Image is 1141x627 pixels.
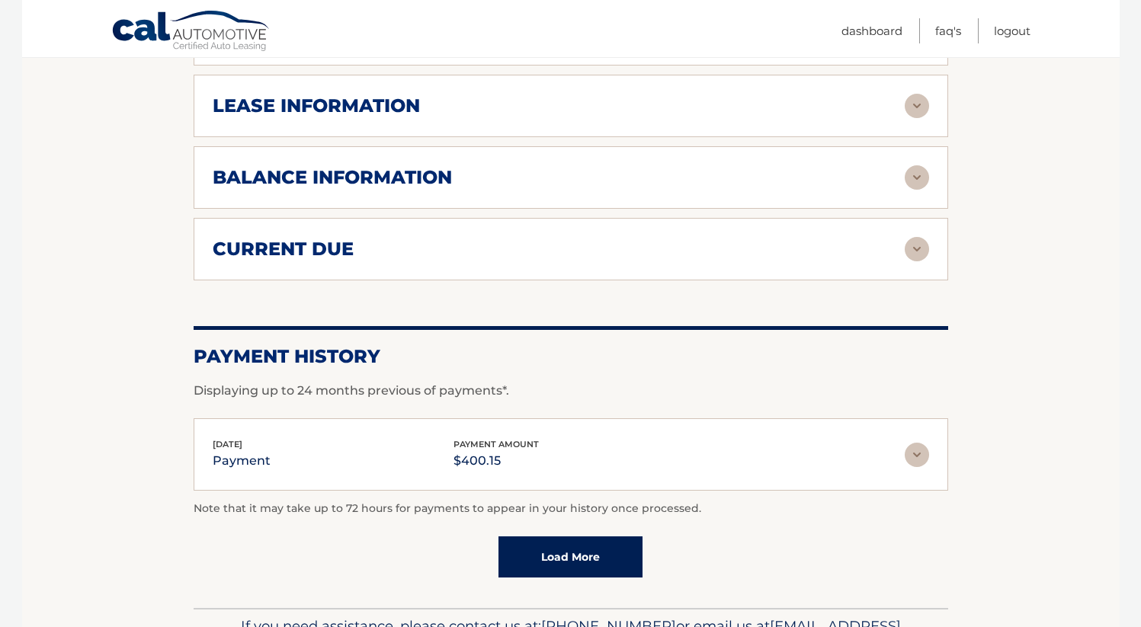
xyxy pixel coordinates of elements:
img: accordion-rest.svg [905,443,929,467]
a: Dashboard [841,18,902,43]
a: Load More [498,536,643,577]
p: Note that it may take up to 72 hours for payments to appear in your history once processed. [194,500,948,518]
h2: balance information [213,166,452,189]
p: $400.15 [454,450,539,472]
img: accordion-rest.svg [905,165,929,190]
span: [DATE] [213,439,242,449]
p: Displaying up to 24 months previous of payments*. [194,382,948,400]
h2: current due [213,238,354,261]
a: Logout [994,18,1030,43]
h2: Payment History [194,345,948,368]
p: payment [213,450,271,472]
a: Cal Automotive [111,10,271,54]
span: payment amount [454,439,539,449]
h2: lease information [213,94,420,117]
img: accordion-rest.svg [905,237,929,261]
a: FAQ's [935,18,961,43]
img: accordion-rest.svg [905,94,929,118]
